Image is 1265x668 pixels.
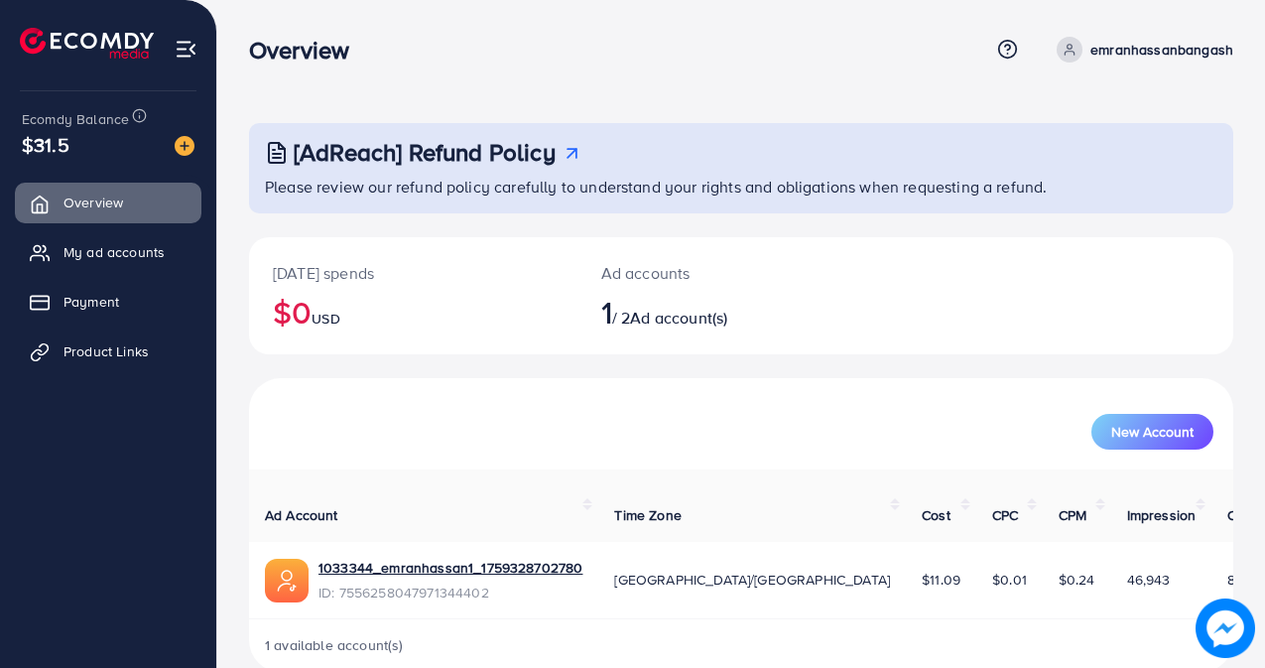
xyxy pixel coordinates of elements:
[1059,505,1086,525] span: CPM
[1127,505,1197,525] span: Impression
[15,332,201,371] a: Product Links
[922,570,960,590] span: $11.09
[1111,425,1194,439] span: New Account
[1091,414,1213,450] button: New Account
[601,289,612,334] span: 1
[249,36,365,65] h3: Overview
[273,261,554,285] p: [DATE] spends
[15,232,201,272] a: My ad accounts
[1227,505,1265,525] span: Clicks
[63,193,123,212] span: Overview
[15,282,201,322] a: Payment
[630,307,727,329] span: Ad account(s)
[63,341,149,361] span: Product Links
[318,558,582,578] a: 1033344_emranhassan1_1759328702780
[1196,599,1255,658] img: image
[15,183,201,222] a: Overview
[273,293,554,331] h2: $0
[265,635,404,655] span: 1 available account(s)
[1127,570,1171,590] span: 46,943
[992,505,1018,525] span: CPC
[992,570,1027,590] span: $0.01
[265,505,338,525] span: Ad Account
[1059,570,1095,590] span: $0.24
[265,175,1221,199] p: Please review our refund policy carefully to understand your rights and obligations when requesti...
[601,293,800,331] h2: / 2
[614,505,681,525] span: Time Zone
[63,292,119,312] span: Payment
[175,136,194,156] img: image
[1049,37,1233,63] a: emranhassanbangash
[22,109,129,129] span: Ecomdy Balance
[63,242,165,262] span: My ad accounts
[1090,38,1233,62] p: emranhassanbangash
[265,559,309,602] img: ic-ads-acc.e4c84228.svg
[294,138,556,167] h3: [AdReach] Refund Policy
[1227,570,1247,590] span: 871
[175,38,197,61] img: menu
[614,570,890,590] span: [GEOGRAPHIC_DATA]/[GEOGRAPHIC_DATA]
[601,261,800,285] p: Ad accounts
[312,309,339,329] span: USD
[318,583,582,602] span: ID: 7556258047971344402
[922,505,950,525] span: Cost
[20,28,154,59] img: logo
[22,130,69,159] span: $31.5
